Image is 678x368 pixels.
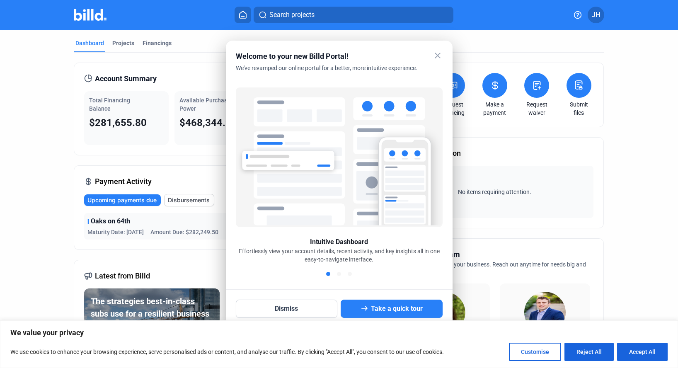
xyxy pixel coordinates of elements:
[341,300,443,318] button: Take a quick tour
[564,343,614,361] button: Reject All
[236,300,338,318] button: Dismiss
[236,51,422,62] div: Welcome to your new Billd Portal!
[433,51,443,61] mat-icon: close
[509,343,561,361] button: Customise
[10,347,444,357] p: We use cookies to enhance your browsing experience, serve personalised ads or content, and analys...
[10,328,668,338] p: We value your privacy
[236,247,443,264] div: Effortlessly view your account details, recent activity, and key insights all in one easy-to-navi...
[236,64,422,82] div: We've revamped our online portal for a better, more intuitive experience.
[310,237,368,247] div: Intuitive Dashboard
[617,343,668,361] button: Accept All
